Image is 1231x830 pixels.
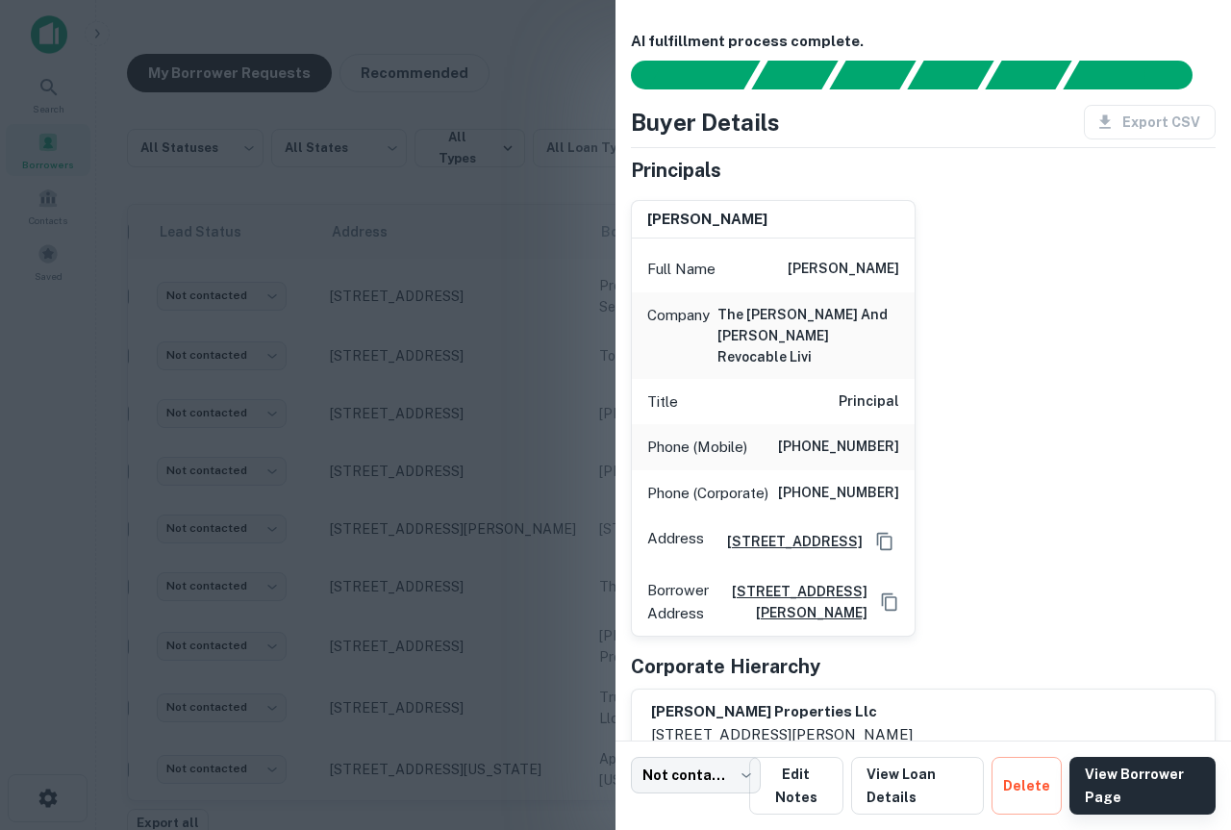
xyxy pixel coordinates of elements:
[829,61,916,89] div: Documents found, AI parsing details...
[647,390,678,414] p: Title
[647,258,716,281] p: Full Name
[1069,757,1216,815] a: View Borrower Page
[778,436,899,459] h6: [PHONE_NUMBER]
[608,61,752,89] div: Sending borrower request to AI...
[631,31,1216,53] h6: AI fulfillment process complete.
[1064,61,1216,89] div: AI fulfillment process complete.
[788,258,899,281] h6: [PERSON_NAME]
[631,156,721,185] h5: Principals
[749,757,842,815] button: Edit Notes
[717,304,899,367] h6: the [PERSON_NAME] and [PERSON_NAME] revocable livi
[870,527,899,556] button: Copy Address
[875,588,904,616] button: Copy Address
[647,209,767,231] h6: [PERSON_NAME]
[651,723,913,746] p: [STREET_ADDRESS][PERSON_NAME]
[712,531,863,552] a: [STREET_ADDRESS]
[647,304,710,367] p: Company
[631,757,761,793] div: Not contacted
[647,482,768,505] p: Phone (Corporate)
[985,61,1071,89] div: Principals found, still searching for contact information. This may take time...
[716,581,867,623] a: [STREET_ADDRESS][PERSON_NAME]
[751,61,838,89] div: Your request is received and processing...
[839,390,899,414] h6: Principal
[651,701,913,723] h6: [PERSON_NAME] properties llc
[907,61,993,89] div: Principals found, AI now looking for contact information...
[647,527,704,556] p: Address
[1135,676,1231,768] iframe: Chat Widget
[992,757,1062,815] button: Delete
[647,436,747,459] p: Phone (Mobile)
[778,482,899,505] h6: [PHONE_NUMBER]
[647,579,709,624] p: Borrower Address
[851,757,984,815] a: View Loan Details
[631,105,780,139] h4: Buyer Details
[631,652,820,681] h5: Corporate Hierarchy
